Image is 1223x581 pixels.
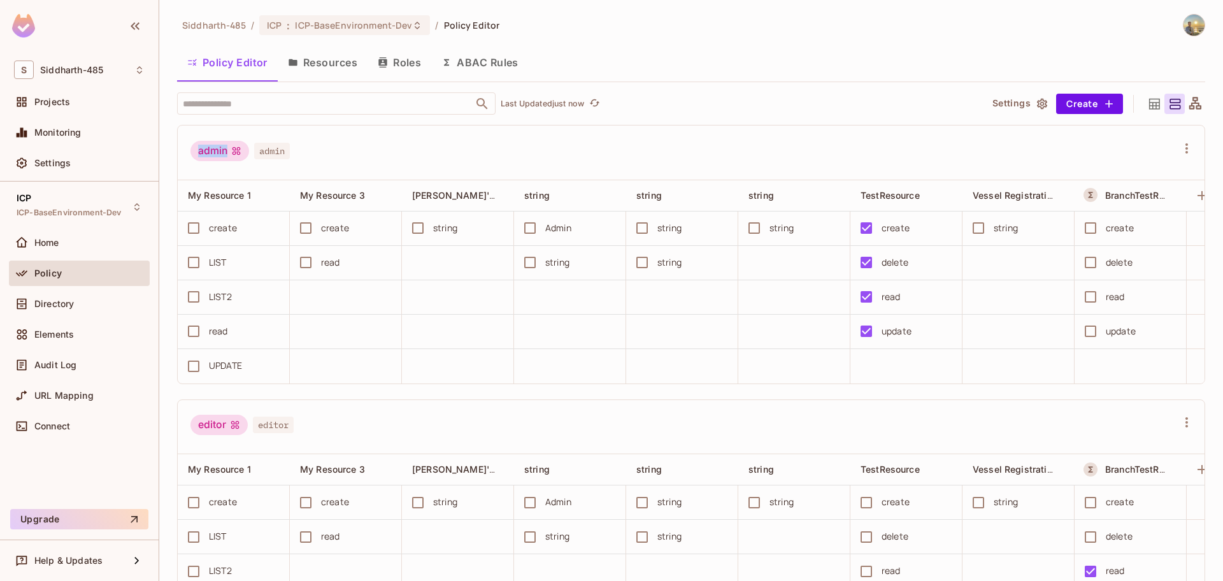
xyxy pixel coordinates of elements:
div: Admin [545,221,571,235]
span: Help & Updates [34,556,103,566]
span: Vessel Registration NEW [973,463,1081,475]
span: [PERSON_NAME]'S UPDATED RESOURCE 1 [412,463,596,475]
div: string [657,529,682,543]
span: Monitoring [34,127,82,138]
span: string [748,464,774,475]
img: SReyMgAAAABJRU5ErkJggg== [12,14,35,38]
button: Roles [368,47,431,78]
span: ICP-BaseEnvironment-Dev [295,19,412,31]
div: string [657,495,682,509]
div: string [433,495,457,509]
div: string [769,221,794,235]
div: delete [882,529,908,543]
div: create [882,221,910,235]
span: Policy [34,268,62,278]
div: string [545,255,569,269]
span: URL Mapping [34,391,94,401]
div: update [882,324,912,338]
div: delete [1106,529,1133,543]
div: string [545,529,569,543]
span: BranchTestResource [1105,463,1194,475]
div: read [321,255,340,269]
span: editor [253,417,294,433]
button: A Resource Set is a dynamically conditioned resource, defined by real-time criteria. [1084,188,1098,202]
span: ICP [17,193,31,203]
div: string [657,255,682,269]
div: read [209,324,228,338]
span: string [524,190,550,201]
button: Open [473,95,491,113]
button: Upgrade [10,509,148,529]
span: Policy Editor [444,19,500,31]
span: My Resource 1 [188,464,251,475]
span: Vessel Registration NEW [973,189,1081,201]
div: create [1106,221,1134,235]
div: string [769,495,794,509]
span: admin [254,143,290,159]
button: ABAC Rules [431,47,529,78]
span: My Resource 3 [300,464,365,475]
button: Resources [278,47,368,78]
div: LIST [209,529,227,543]
button: A Resource Set is a dynamically conditioned resource, defined by real-time criteria. [1084,463,1098,477]
div: create [321,221,349,235]
span: My Resource 3 [300,190,365,201]
span: : [286,20,290,31]
span: Elements [34,329,74,340]
img: Siddharth Sharma [1184,15,1205,36]
div: string [657,221,682,235]
span: TestResource [861,190,920,201]
div: read [321,529,340,543]
div: LIST2 [209,290,232,304]
span: [PERSON_NAME]'S UPDATED RESOURCE 1 [412,189,596,201]
button: Create [1056,94,1123,114]
div: create [882,495,910,509]
span: Audit Log [34,360,76,370]
span: refresh [589,97,600,110]
span: string [524,464,550,475]
span: the active workspace [182,19,246,31]
span: Settings [34,158,71,168]
div: string [994,495,1018,509]
span: My Resource 1 [188,190,251,201]
span: BranchTestResource [1105,189,1194,201]
span: string [636,464,662,475]
div: update [1106,324,1136,338]
div: UPDATE [209,359,242,373]
div: create [1106,495,1134,509]
p: Last Updated just now [501,99,584,109]
div: read [1106,290,1125,304]
span: string [748,190,774,201]
span: Workspace: Siddharth-485 [40,65,103,75]
div: read [882,564,901,578]
span: Home [34,238,59,248]
div: string [433,221,457,235]
button: Policy Editor [177,47,278,78]
button: refresh [587,96,602,111]
div: delete [882,255,908,269]
span: Projects [34,97,70,107]
div: create [209,495,237,509]
div: delete [1106,255,1133,269]
span: ICP [267,19,282,31]
span: Directory [34,299,74,309]
div: read [882,290,901,304]
span: string [636,190,662,201]
span: TestResource [861,464,920,475]
span: Connect [34,421,70,431]
span: S [14,61,34,79]
li: / [435,19,438,31]
div: create [209,221,237,235]
div: editor [190,415,248,435]
div: LIST [209,255,227,269]
li: / [251,19,254,31]
div: admin [190,141,249,161]
div: LIST2 [209,564,232,578]
div: create [321,495,349,509]
span: Click to refresh data [584,96,602,111]
button: Settings [987,94,1051,114]
div: string [994,221,1018,235]
div: read [1106,564,1125,578]
span: ICP-BaseEnvironment-Dev [17,208,121,218]
div: Admin [545,495,571,509]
